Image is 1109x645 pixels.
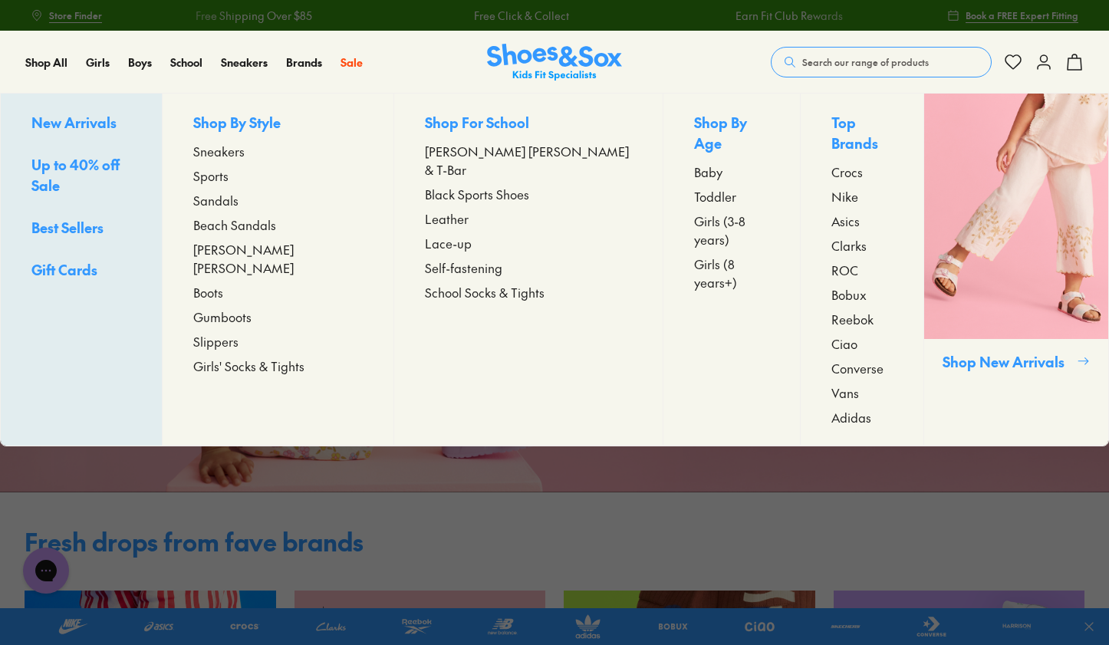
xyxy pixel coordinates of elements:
[170,54,202,71] a: School
[341,54,363,70] span: Sale
[193,166,363,185] a: Sports
[733,8,841,24] a: Earn Fit Club Rewards
[966,8,1078,22] span: Book a FREE Expert Fitting
[193,142,363,160] a: Sneakers
[831,187,858,206] span: Nike
[831,334,857,353] span: Ciao
[31,154,131,199] a: Up to 40% off Sale
[286,54,322,71] a: Brands
[831,163,893,181] a: Crocs
[425,258,502,277] span: Self-fastening
[831,163,863,181] span: Crocs
[193,166,229,185] span: Sports
[924,94,1108,339] img: SNS_WEBASSETS_CollectionHero_Shop_Girls_1280x1600_1.png
[802,55,929,69] span: Search our range of products
[425,258,632,277] a: Self-fastening
[831,408,893,426] a: Adidas
[193,357,363,375] a: Girls' Socks & Tights
[831,383,859,402] span: Vans
[31,2,102,29] a: Store Finder
[193,216,363,234] a: Beach Sandals
[831,408,871,426] span: Adidas
[831,236,893,255] a: Clarks
[831,187,893,206] a: Nike
[694,255,768,291] a: Girls (8 years+)
[49,8,102,22] span: Store Finder
[31,155,120,195] span: Up to 40% off Sale
[425,185,632,203] a: Black Sports Shoes
[193,357,304,375] span: Girls' Socks & Tights
[943,351,1070,372] p: Shop New Arrivals
[425,209,632,228] a: Leather
[831,285,867,304] span: Bobux
[487,44,622,81] img: SNS_Logo_Responsive.svg
[425,234,472,252] span: Lace-up
[193,308,363,326] a: Gumboots
[193,216,276,234] span: Beach Sandals
[31,218,104,237] span: Best Sellers
[694,187,736,206] span: Toddler
[771,47,992,77] button: Search our range of products
[86,54,110,71] a: Girls
[193,332,363,350] a: Slippers
[31,259,131,283] a: Gift Cards
[694,112,768,156] p: Shop By Age
[25,54,67,71] a: Shop All
[487,44,622,81] a: Shoes & Sox
[425,283,632,301] a: School Socks & Tights
[947,2,1078,29] a: Book a FREE Expert Fitting
[831,285,893,304] a: Bobux
[31,113,117,132] span: New Arrivals
[25,54,67,70] span: Shop All
[694,212,768,248] a: Girls (3-8 years)
[831,212,893,230] a: Asics
[15,542,77,599] iframe: Gorgias live chat messenger
[923,94,1108,446] a: Shop New Arrivals
[31,112,131,136] a: New Arrivals
[425,209,469,228] span: Leather
[694,187,768,206] a: Toddler
[170,54,202,70] span: School
[31,217,131,241] a: Best Sellers
[193,283,223,301] span: Boots
[128,54,152,70] span: Boys
[425,185,529,203] span: Black Sports Shoes
[831,261,893,279] a: ROC
[831,212,860,230] span: Asics
[221,54,268,71] a: Sneakers
[286,54,322,70] span: Brands
[425,234,632,252] a: Lace-up
[831,383,893,402] a: Vans
[694,163,722,181] span: Baby
[193,112,363,136] p: Shop By Style
[193,191,239,209] span: Sandals
[831,236,867,255] span: Clarks
[425,112,632,136] p: Shop For School
[341,54,363,71] a: Sale
[831,310,893,328] a: Reebok
[831,261,858,279] span: ROC
[425,142,632,179] a: [PERSON_NAME] [PERSON_NAME] & T-Bar
[831,334,893,353] a: Ciao
[694,163,768,181] a: Baby
[831,359,884,377] span: Converse
[194,8,311,24] a: Free Shipping Over $85
[193,283,363,301] a: Boots
[831,112,893,156] p: Top Brands
[472,8,567,24] a: Free Click & Collect
[193,191,363,209] a: Sandals
[31,260,97,279] span: Gift Cards
[193,308,252,326] span: Gumboots
[831,310,874,328] span: Reebok
[221,54,268,70] span: Sneakers
[193,332,239,350] span: Slippers
[193,240,363,277] a: [PERSON_NAME] [PERSON_NAME]
[425,283,545,301] span: School Socks & Tights
[193,142,245,160] span: Sneakers
[128,54,152,71] a: Boys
